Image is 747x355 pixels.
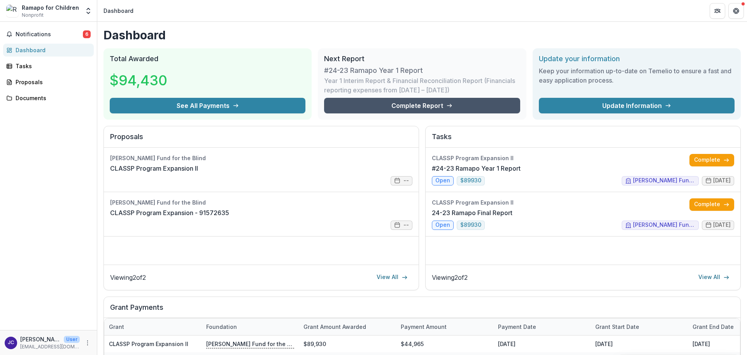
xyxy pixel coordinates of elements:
[103,28,741,42] h1: Dashboard
[3,44,94,57] a: Dashboard
[591,336,688,352] div: [DATE]
[104,323,129,331] div: Grant
[324,66,423,75] h3: #24-23 Ramapo Year 1 Report
[8,340,14,345] div: Jennifer L. Buri da Cunha
[202,323,242,331] div: Foundation
[539,98,735,113] a: Update Information
[372,271,412,284] a: View All
[493,336,591,352] div: [DATE]
[16,78,88,86] div: Proposals
[432,208,512,217] a: 24-23 Ramapo Final Report
[493,318,591,335] div: Payment date
[432,132,734,147] h2: Tasks
[3,76,94,88] a: Proposals
[396,318,493,335] div: Payment Amount
[689,154,734,166] a: Complete
[299,318,396,335] div: Grant amount awarded
[83,30,91,38] span: 6
[110,132,412,147] h2: Proposals
[710,3,725,19] button: Partners
[103,7,133,15] div: Dashboard
[324,55,520,63] h2: Next Report
[104,318,202,335] div: Grant
[3,60,94,72] a: Tasks
[493,323,541,331] div: Payment date
[202,318,299,335] div: Foundation
[100,5,137,16] nav: breadcrumb
[110,208,229,217] a: CLASSP Program Expansion - 91572635
[206,340,294,348] p: [PERSON_NAME] Fund for the Blind
[299,323,371,331] div: Grant amount awarded
[396,336,493,352] div: $44,965
[539,55,735,63] h2: Update your information
[22,12,44,19] span: Nonprofit
[6,5,19,17] img: Ramapo for Children
[64,336,80,343] p: User
[688,323,738,331] div: Grant end date
[591,323,644,331] div: Grant start date
[3,28,94,41] button: Notifications6
[110,273,146,282] p: Viewing 2 of 2
[3,92,94,104] a: Documents
[432,164,521,173] a: #24-23 Ramapo Year 1 Report
[109,341,188,347] a: CLASSP Program Expansion II
[694,271,734,284] a: View All
[432,273,468,282] p: Viewing 2 of 2
[83,3,94,19] button: Open entity switcher
[728,3,744,19] button: Get Help
[110,70,168,91] h3: $94,430
[324,76,520,95] p: Year 1 Interim Report & Financial Reconciliation Report (Financials reporting expenses from [DATE...
[20,343,80,350] p: [EMAIL_ADDRESS][DOMAIN_NAME]
[20,335,61,343] p: [PERSON_NAME] [PERSON_NAME]
[16,94,88,102] div: Documents
[110,55,305,63] h2: Total Awarded
[16,31,83,38] span: Notifications
[22,4,79,12] div: Ramapo for Children
[110,164,198,173] a: CLASSP Program Expansion II
[16,62,88,70] div: Tasks
[110,303,734,318] h2: Grant Payments
[110,98,305,113] button: See All Payments
[299,336,396,352] div: $89,930
[396,323,451,331] div: Payment Amount
[539,66,735,85] h3: Keep your information up-to-date on Temelio to ensure a fast and easy application process.
[591,318,688,335] div: Grant start date
[16,46,88,54] div: Dashboard
[689,198,734,211] a: Complete
[324,98,520,113] a: Complete Report
[83,338,92,348] button: More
